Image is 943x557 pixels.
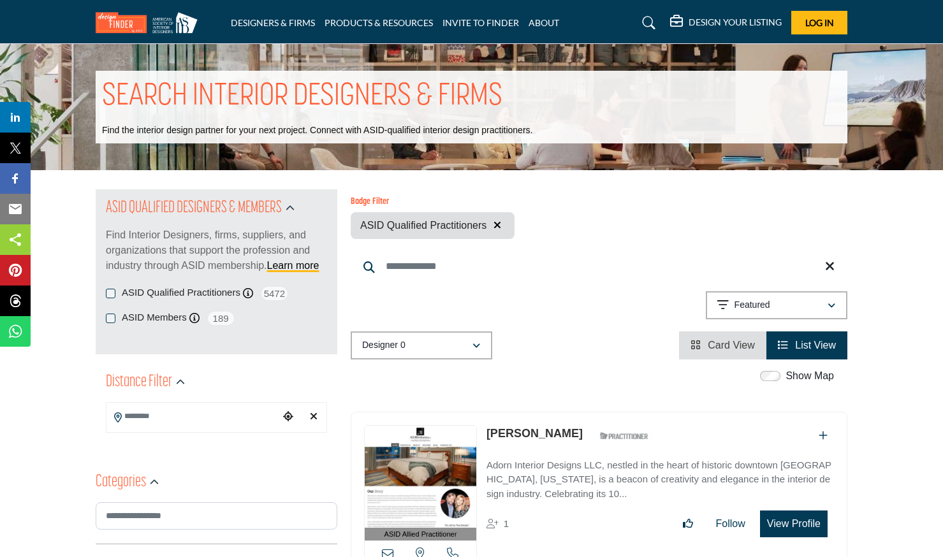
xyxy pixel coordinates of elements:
[486,516,509,532] div: Followers
[304,403,323,431] div: Clear search location
[679,331,766,359] li: Card View
[786,368,834,384] label: Show Map
[486,458,834,502] p: Adorn Interior Designs LLC, nestled in the heart of historic downtown [GEOGRAPHIC_DATA], [US_STAT...
[106,228,327,273] p: Find Interior Designers, firms, suppliers, and organizations that support the profession and indu...
[360,218,486,233] span: ASID Qualified Practitioners
[106,371,172,394] h2: Distance Filter
[706,291,847,319] button: Featured
[819,430,828,441] a: Add To List
[791,11,847,34] button: Log In
[442,17,519,28] a: INVITE TO FINDER
[365,426,476,528] img: Mary Davis
[670,15,782,31] div: DESIGN YOUR LISTING
[689,17,782,28] h5: DESIGN YOUR LISTING
[766,331,847,359] li: List View
[106,289,115,298] input: Selected ASID Qualified Practitioners checkbox
[279,403,298,431] div: Choose your current location
[708,511,754,537] button: Follow
[708,340,755,351] span: Card View
[325,17,433,28] a: PRODUCTS & RESOURCES
[260,286,289,301] span: 5472
[384,529,457,540] span: ASID Allied Practitioner
[106,404,279,429] input: Search Location
[231,17,315,28] a: DESIGNERS & FIRMS
[96,12,204,33] img: Site Logo
[486,427,583,440] a: [PERSON_NAME]
[106,314,115,323] input: ASID Members checkbox
[486,451,834,502] a: Adorn Interior Designs LLC, nestled in the heart of historic downtown [GEOGRAPHIC_DATA], [US_STAT...
[691,340,755,351] a: View Card
[207,310,235,326] span: 189
[805,17,834,28] span: Log In
[760,510,828,537] button: View Profile
[362,339,406,352] p: Designer 0
[795,340,836,351] span: List View
[96,502,337,530] input: Search Category
[504,518,509,529] span: 1
[102,77,502,117] h1: SEARCH INTERIOR DESIGNERS & FIRMS
[630,13,664,33] a: Search
[122,286,240,300] label: ASID Qualified Practitioners
[365,426,476,541] a: ASID Allied Practitioner
[106,197,282,220] h2: ASID QUALIFIED DESIGNERS & MEMBERS
[351,197,515,208] h6: Badge Filter
[267,260,319,271] a: Learn more
[735,299,770,312] p: Featured
[122,310,187,325] label: ASID Members
[778,340,836,351] a: View List
[486,425,583,442] p: Mary Davis
[595,428,652,444] img: ASID Qualified Practitioners Badge Icon
[529,17,559,28] a: ABOUT
[102,124,532,137] p: Find the interior design partner for your next project. Connect with ASID-qualified interior desi...
[675,511,701,537] button: Like listing
[351,251,847,282] input: Search Keyword
[96,471,146,494] h2: Categories
[351,331,492,359] button: Designer 0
